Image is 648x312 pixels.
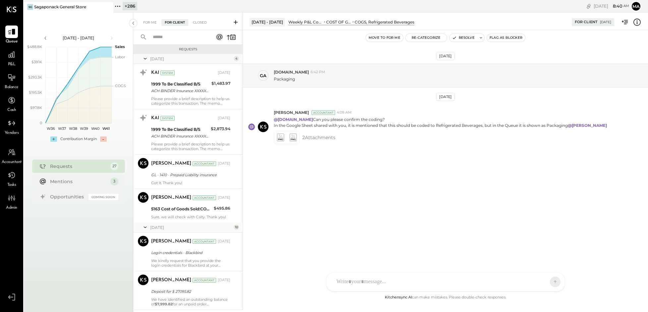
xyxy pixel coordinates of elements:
[115,44,125,49] text: Sales
[151,249,228,256] div: Login credentials - Blackbird
[151,297,230,306] div: We have identified an outstanding balance of for an unpaid order dated . Could you please confirm...
[58,126,66,131] text: W37
[6,39,18,45] span: Queue
[260,73,266,79] div: ga
[274,117,313,122] strong: @[DOMAIN_NAME]
[151,181,230,185] div: Got it. Thank you!
[211,126,230,132] div: $2,873.94
[7,107,16,113] span: Cash
[151,277,191,284] div: [PERSON_NAME]
[211,80,230,87] div: $1,483.97
[88,194,118,200] div: Coming Soon
[50,193,85,200] div: Opportunities
[0,26,23,45] a: Queue
[34,4,86,10] div: Sagaponack General Store
[29,90,42,95] text: $195.5K
[600,20,611,25] div: [DATE]
[151,70,159,76] div: KAI
[150,56,232,62] div: [DATE]
[449,34,477,42] button: Resolve
[2,159,22,165] span: Accountant
[218,195,230,200] div: [DATE]
[151,81,209,87] div: 1999 To Be Classified B/S
[151,206,212,212] div: 5163 Cost of Goods Sold:COGS, Beverage:COGS, Coffee Bar
[91,126,99,131] text: W40
[100,136,107,142] div: -
[151,96,230,106] div: Please provide a brief description to help us categorize this transaction. The memo might be help...
[214,205,230,212] div: $495.86
[151,87,209,94] div: ACH BINDER Insurance XXXXX0918 PPD ID: BXXXXX9245
[151,238,191,245] div: [PERSON_NAME]
[27,4,33,10] div: SG
[151,133,209,139] div: ACH BINDER Insurance XXXXX0918 PPD ID: BXXXXX9245
[151,142,230,151] div: Please provide a brief description to help us categorize this transaction. The memo might be help...
[47,126,55,131] text: W36
[115,83,126,88] text: COGS
[487,34,525,42] button: Flag as Blocker
[0,169,23,188] a: Tasks
[150,225,232,230] div: [DATE]
[110,162,118,170] div: 27
[123,2,137,10] div: + 286
[28,75,42,79] text: $293.3K
[193,239,216,244] div: Accountant
[50,35,107,41] div: [DATE] - [DATE]
[575,20,598,25] div: For Client
[193,278,216,283] div: Accountant
[274,117,608,128] p: Can you please confirm the coding? In the Google Sheet shared with you, it is mentioned that this...
[234,56,239,61] div: 4
[161,19,188,26] div: For Client
[190,19,210,26] div: Closed
[312,110,335,115] div: Accountant
[151,288,228,295] div: Deposit for $ 27095.82
[137,47,239,52] div: Requests
[0,146,23,165] a: Accountant
[355,19,414,25] div: COGS, Refrigerated Beverages
[115,55,125,59] text: Labor
[151,126,209,133] div: 1999 To Be Classified B/S
[60,136,97,142] div: Contribution Margin
[151,115,159,122] div: KAI
[193,161,216,166] div: Accountant
[151,258,230,268] div: We kindly request that you provide the login credentials for Blackbird at your earliest convenien...
[288,19,323,25] div: Weekly P&L Comparison
[50,178,107,185] div: Mentions
[436,93,455,101] div: [DATE]
[366,34,403,42] button: Move to for me
[631,1,641,12] button: Ma
[218,70,230,76] div: [DATE]
[7,182,16,188] span: Tasks
[160,71,175,75] div: System
[218,278,230,283] div: [DATE]
[568,123,607,128] strong: @[PERSON_NAME]
[140,19,160,26] div: For Me
[0,71,23,90] a: Balance
[5,130,19,136] span: Vendors
[274,76,295,82] p: Packaging
[0,94,23,113] a: Cash
[151,160,191,167] div: [PERSON_NAME]
[326,19,351,25] div: COST OF GOODS SOLD (COGS)
[50,136,57,142] div: +
[80,126,88,131] text: W39
[69,126,77,131] text: W38
[6,205,17,211] span: Admin
[5,84,19,90] span: Balance
[250,18,285,26] div: [DATE] - [DATE]
[8,62,16,68] span: P&L
[50,163,107,170] div: Requests
[151,215,230,219] div: Sure, we will check with Caity. Thank you!
[274,110,309,115] span: [PERSON_NAME]
[160,116,175,121] div: System
[30,105,42,110] text: $97.8K
[151,194,191,201] div: [PERSON_NAME]
[585,3,592,10] div: copy link
[110,178,118,185] div: 3
[234,225,239,230] div: 10
[0,117,23,136] a: Vendors
[302,131,335,144] span: 2 Attachment s
[218,161,230,166] div: [DATE]
[274,69,309,75] span: [DOMAIN_NAME]
[594,3,629,9] div: [DATE]
[337,110,352,115] span: 4:09 AM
